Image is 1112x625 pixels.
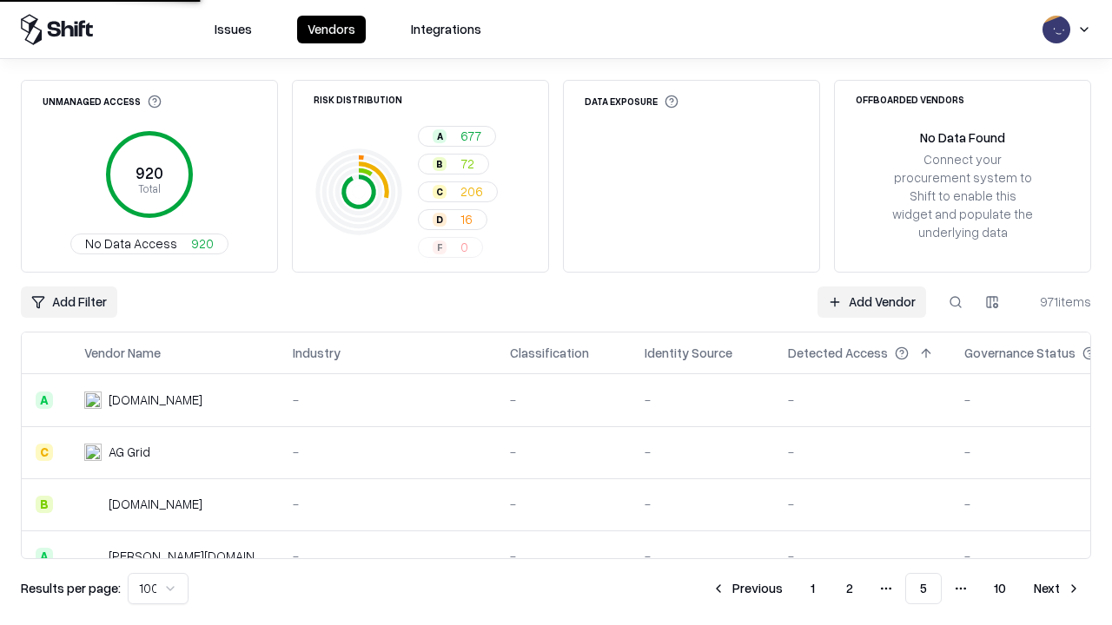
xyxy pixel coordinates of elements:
span: 206 [460,182,483,201]
div: - [510,443,617,461]
div: Governance Status [964,344,1076,362]
div: B [36,496,53,513]
div: - [293,495,482,513]
div: - [293,443,482,461]
img: AG Grid [84,444,102,461]
div: 971 items [1022,293,1091,311]
div: - [788,443,937,461]
div: - [645,391,760,409]
div: D [433,213,447,227]
button: 10 [980,573,1020,604]
div: - [510,391,617,409]
div: A [36,391,53,409]
div: [DOMAIN_NAME] [109,495,202,513]
div: Risk Distribution [314,95,402,104]
div: A [433,129,447,143]
div: Connect your procurement system to Shift to enable this widget and populate the underlying data [890,150,1035,242]
div: - [645,443,760,461]
div: A [36,548,53,565]
button: 2 [832,573,867,604]
button: 5 [905,573,942,604]
span: No Data Access [85,234,177,253]
div: Data Exposure [585,95,678,109]
button: Previous [701,573,793,604]
div: No Data Found [920,128,1005,147]
button: Next [1023,573,1091,604]
div: [PERSON_NAME][DOMAIN_NAME] [109,547,265,565]
img: nuance.com [84,496,102,513]
div: - [510,547,617,565]
span: 920 [191,234,214,253]
button: Add Filter [21,286,117,318]
button: 1 [797,573,829,604]
button: Integrations [400,16,492,43]
span: 677 [460,127,481,145]
div: Vendor Name [84,344,161,362]
button: No Data Access920 [70,234,228,254]
a: Add Vendor [817,286,926,318]
div: - [788,391,937,409]
div: - [788,547,937,565]
div: Classification [510,344,589,362]
div: - [645,495,760,513]
div: Identity Source [645,344,732,362]
img: boll.ch [84,548,102,565]
button: Issues [204,16,262,43]
span: 72 [460,155,474,173]
tspan: 920 [136,163,163,182]
div: C [36,444,53,461]
div: - [293,391,482,409]
button: Vendors [297,16,366,43]
nav: pagination [701,573,1091,604]
div: [DOMAIN_NAME] [109,391,202,409]
button: C206 [418,181,498,202]
div: Offboarded Vendors [856,95,964,104]
div: Unmanaged Access [43,95,162,109]
div: - [788,495,937,513]
span: 16 [460,210,473,228]
p: Results per page: [21,579,121,597]
div: Industry [293,344,341,362]
div: - [510,495,617,513]
button: D16 [418,209,487,230]
div: B [433,157,447,171]
div: - [645,547,760,565]
button: A677 [418,126,496,147]
div: Detected Access [788,344,888,362]
div: AG Grid [109,443,150,461]
tspan: Total [138,181,161,195]
img: melia.com [84,391,102,409]
div: - [293,547,482,565]
button: B72 [418,154,489,174]
div: C [433,185,447,199]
